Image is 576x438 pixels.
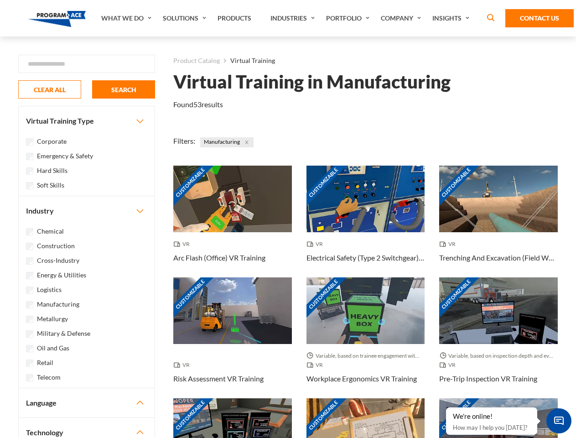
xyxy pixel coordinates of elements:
span: Variable, based on inspection depth and event interaction. [439,351,558,360]
label: Oil and Gas [37,343,69,353]
a: Customizable Thumbnail - Pre-Trip Inspection VR Training Variable, based on inspection depth and ... [439,277,558,398]
h3: Risk Assessment VR Training [173,373,264,384]
button: Virtual Training Type [19,106,155,136]
a: Customizable Thumbnail - Risk Assessment VR Training VR Risk Assessment VR Training [173,277,292,398]
input: Retail [26,360,33,367]
div: We're online! [453,412,530,421]
label: Corporate [37,136,67,146]
button: Close [242,137,252,147]
span: VR [439,240,459,249]
label: Construction [37,241,75,251]
h3: Workplace Ergonomics VR Training [306,373,417,384]
input: Energy & Utilities [26,272,33,279]
label: Chemical [37,226,64,236]
input: Telecom [26,374,33,381]
input: Chemical [26,228,33,235]
span: VR [306,240,327,249]
label: Hard Skills [37,166,67,176]
a: Product Catalog [173,55,220,67]
input: Military & Defense [26,330,33,338]
h1: Virtual Training in Manufacturing [173,74,451,90]
span: Manufacturing [200,137,254,147]
p: Found results [173,99,223,110]
img: Program-Ace [28,11,86,27]
a: Customizable Thumbnail - Trenching And Excavation (Field Work) VR Training VR Trenching And Excav... [439,166,558,277]
input: Oil and Gas [26,345,33,352]
a: Customizable Thumbnail - Arc Flash (Office) VR Training VR Arc Flash (Office) VR Training [173,166,292,277]
span: VR [173,360,193,370]
span: Filters: [173,136,195,145]
input: Soft Skills [26,182,33,189]
label: Soft Skills [37,180,64,190]
label: Emergency & Safety [37,151,93,161]
label: Energy & Utilities [37,270,86,280]
h3: Pre-Trip Inspection VR Training [439,373,537,384]
button: Industry [19,196,155,225]
span: VR [439,360,459,370]
h3: Arc Flash (Office) VR Training [173,252,265,263]
label: Logistics [37,285,62,295]
span: Variable, based on trainee engagement with exercises. [306,351,425,360]
label: Telecom [37,372,61,382]
input: Manufacturing [26,301,33,308]
input: Emergency & Safety [26,153,33,160]
a: Customizable Thumbnail - Workplace Ergonomics VR Training Variable, based on trainee engagement w... [306,277,425,398]
label: Cross-Industry [37,255,79,266]
input: Construction [26,243,33,250]
label: Manufacturing [37,299,79,309]
input: Corporate [26,138,33,146]
input: Logistics [26,287,33,294]
p: How may I help you [DATE]? [453,422,530,433]
button: CLEAR ALL [18,80,81,99]
button: Language [19,388,155,417]
span: Chat Widget [546,408,571,433]
label: Metallurgy [37,314,68,324]
h3: Trenching And Excavation (Field Work) VR Training [439,252,558,263]
h3: Electrical Safety (Type 2 Switchgear) VR Training [306,252,425,263]
span: VR [173,240,193,249]
em: 53 [193,100,202,109]
li: Virtual Training [220,55,275,67]
label: Military & Defense [37,328,90,339]
input: Metallurgy [26,316,33,323]
input: Cross-Industry [26,257,33,265]
nav: breadcrumb [173,55,558,67]
a: Contact Us [505,9,574,27]
span: VR [306,360,327,370]
input: Hard Skills [26,167,33,175]
label: Retail [37,358,53,368]
a: Customizable Thumbnail - Electrical Safety (Type 2 Switchgear) VR Training VR Electrical Safety (... [306,166,425,277]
